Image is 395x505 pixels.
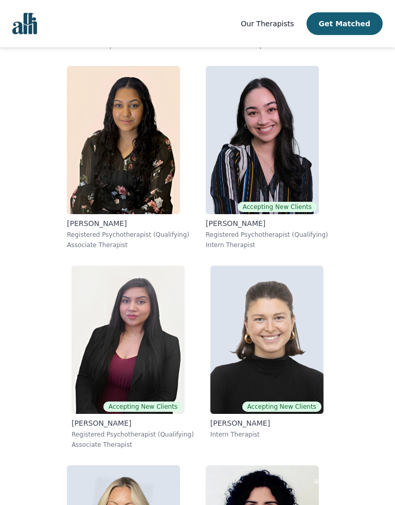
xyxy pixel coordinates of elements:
[202,257,332,457] a: Abby_TaitAccepting New Clients[PERSON_NAME]Intern Therapist
[210,266,324,414] img: Abby_Tait
[206,218,328,229] p: [PERSON_NAME]
[71,441,194,449] p: Associate Therapist
[59,58,197,257] a: Shanta_Persaud[PERSON_NAME]Registered Psychotherapist (Qualifying)Associate Therapist
[63,257,202,457] a: Sonya_MahilAccepting New Clients[PERSON_NAME]Registered Psychotherapist (Qualifying)Associate The...
[103,402,183,412] span: Accepting New Clients
[71,418,194,428] p: [PERSON_NAME]
[307,12,383,35] button: Get Matched
[12,13,37,34] img: alli logo
[197,58,336,257] a: Angela_FedoroukAccepting New Clients[PERSON_NAME]Registered Psychotherapist (Qualifying)Intern Th...
[242,402,321,412] span: Accepting New Clients
[71,266,185,414] img: Sonya_Mahil
[241,18,294,30] a: Our Therapists
[206,66,319,214] img: Angela_Fedorouk
[210,418,324,428] p: [PERSON_NAME]
[71,430,194,439] p: Registered Psychotherapist (Qualifying)
[238,202,317,212] span: Accepting New Clients
[67,218,189,229] p: [PERSON_NAME]
[206,241,328,249] p: Intern Therapist
[67,231,189,239] p: Registered Psychotherapist (Qualifying)
[206,231,328,239] p: Registered Psychotherapist (Qualifying)
[210,430,324,439] p: Intern Therapist
[67,66,180,214] img: Shanta_Persaud
[241,20,294,28] span: Our Therapists
[67,241,189,249] p: Associate Therapist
